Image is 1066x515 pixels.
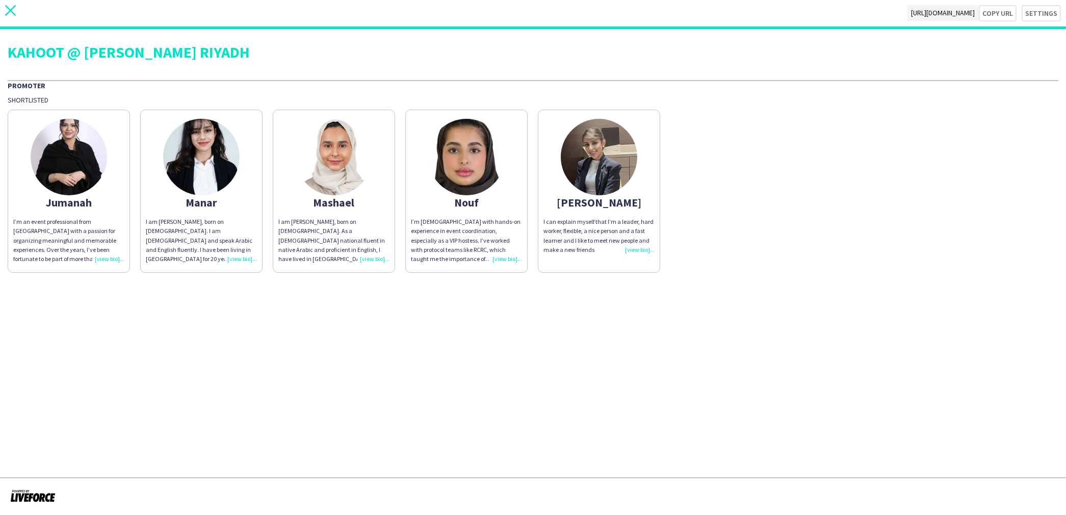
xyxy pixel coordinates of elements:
div: I’m [DEMOGRAPHIC_DATA] with hands-on experience in event coordination, especially as a VIP hostes... [411,217,522,264]
div: [PERSON_NAME] [543,198,655,207]
img: Powered by Liveforce [10,488,56,503]
div: I am [PERSON_NAME], born on [DEMOGRAPHIC_DATA]. I am [DEMOGRAPHIC_DATA] and speak Arabic and Engl... [146,217,257,264]
img: thumb-661f871526dbd.jpeg [428,119,505,195]
div: Nouf [411,198,522,207]
span: [URL][DOMAIN_NAME] [907,5,979,21]
div: Promoter [8,80,1058,90]
div: Shortlisted [8,95,1058,105]
img: thumb-672bbbf0d8352.jpeg [561,119,637,195]
div: I’m an event professional from [GEOGRAPHIC_DATA] with a passion for organizing meaningful and mem... [13,217,124,264]
div: I can explain myself that I’m a leader, hard worker, flexible, a nice person and a fast learner a... [543,217,655,254]
img: thumb-6836eee30d6d3.jpeg [31,119,107,195]
button: Settings [1022,5,1061,21]
button: Copy url [979,5,1017,21]
div: Jumanah [13,198,124,207]
img: thumb-66c3574cd8581.jpg [296,119,372,195]
div: KAHOOT @ [PERSON_NAME] RIYADH [8,44,1058,60]
div: Manar [146,198,257,207]
img: thumb-6477419072c9a.jpeg [163,119,240,195]
div: Mashael [278,198,389,207]
div: I am [PERSON_NAME], born on [DEMOGRAPHIC_DATA]. As a [DEMOGRAPHIC_DATA] national fluent in native... [278,217,389,264]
